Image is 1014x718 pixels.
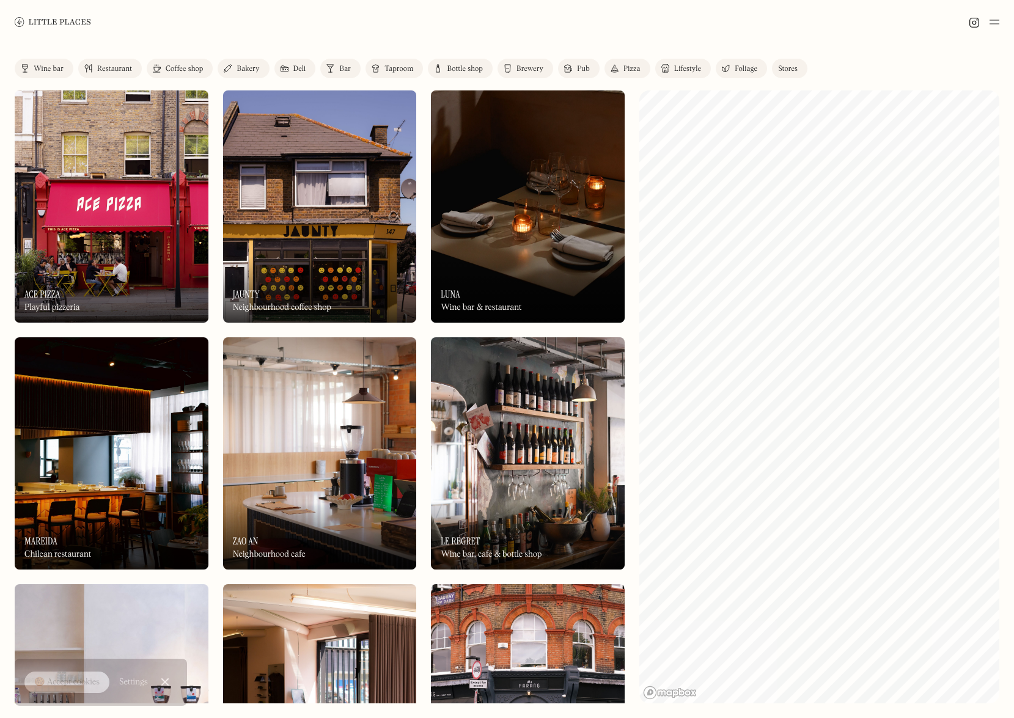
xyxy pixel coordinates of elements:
a: Lifestyle [655,59,711,78]
img: Le Regret [431,337,625,570]
a: Mapbox homepage [643,686,697,700]
div: Wine bar, cafe & bottle shop [441,549,542,560]
a: 🍪 Accept cookies [24,672,109,694]
h3: Le Regret [441,535,480,547]
div: Neighbourhood coffee shop [233,302,331,313]
a: JauntyJauntyJauntyNeighbourhood coffee shop [223,90,417,323]
div: Pizza [623,65,641,73]
h3: Jaunty [233,288,260,300]
a: Pub [558,59,600,78]
a: Coffee shop [147,59,213,78]
a: Bakery [218,59,269,78]
div: Restaurant [97,65,132,73]
a: Pizza [604,59,650,78]
a: Stores [772,59,807,78]
a: Restaurant [78,59,142,78]
canvas: Map [639,90,999,703]
div: Foliage [735,65,757,73]
a: Foliage [716,59,767,78]
a: MareidaMareidaMareidaChilean restaurant [15,337,208,570]
a: LunaLunaLunaWine bar & restaurant [431,90,625,323]
h3: Mareida [24,535,57,547]
a: Zao AnZao AnZao AnNeighbourhood cafe [223,337,417,570]
a: Settings [119,669,148,696]
h3: Zao An [233,535,259,547]
a: Ace PizzaAce PizzaAce PizzaPlayful pizzeria [15,90,208,323]
div: Bakery [237,65,259,73]
div: Bar [339,65,351,73]
div: Deli [293,65,306,73]
a: Bar [320,59,361,78]
img: Zao An [223,337,417,570]
a: Bottle shop [428,59,493,78]
img: Mareida [15,337,208,570]
div: Coffee shop [166,65,203,73]
div: Taproom [384,65,413,73]
div: Wine bar & restaurant [441,302,521,313]
div: 🍪 Accept cookies [34,676,100,689]
div: Wine bar [34,65,64,73]
div: Neighbourhood cafe [233,549,306,560]
div: Stores [778,65,798,73]
a: Taproom [366,59,423,78]
h3: Ace Pizza [24,288,61,300]
img: Ace Pizza [15,90,208,323]
div: Settings [119,678,148,686]
h3: Luna [441,288,460,300]
a: Close Cookie Popup [153,670,177,694]
img: Jaunty [223,90,417,323]
a: Wine bar [15,59,73,78]
div: Lifestyle [674,65,701,73]
div: Bottle shop [447,65,483,73]
a: Brewery [498,59,553,78]
div: Chilean restaurant [24,549,91,560]
div: Playful pizzeria [24,302,80,313]
div: Close Cookie Popup [164,682,165,683]
img: Luna [431,90,625,323]
div: Brewery [516,65,543,73]
a: Le RegretLe RegretLe RegretWine bar, cafe & bottle shop [431,337,625,570]
a: Deli [274,59,316,78]
div: Pub [577,65,590,73]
